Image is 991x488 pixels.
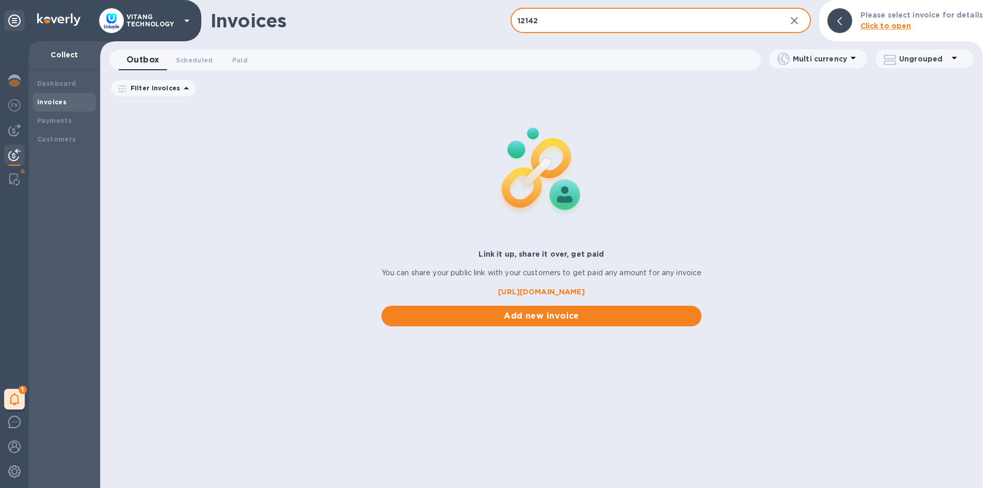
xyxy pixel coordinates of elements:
p: You can share your public link with your customers to get paid any amount for any invoice [381,267,702,278]
img: Foreign exchange [8,99,21,112]
b: Please select invoice for details [860,11,983,19]
b: [URL][DOMAIN_NAME] [498,288,584,296]
p: Link it up, share it over, get paid [381,249,702,259]
p: Collect [37,50,92,60]
span: Outbox [126,53,159,67]
b: Payments [37,117,72,124]
a: [URL][DOMAIN_NAME] [381,287,702,297]
p: Ungrouped [899,54,948,64]
div: Unpin categories [4,10,25,31]
b: Click to open [860,22,912,30]
span: Add new invoice [390,310,694,322]
span: Scheduled [176,55,213,66]
span: Paid [232,55,248,66]
b: Invoices [37,98,67,106]
b: Dashboard [37,80,76,87]
h1: Invoices [211,10,286,32]
button: Add new invoice [381,306,702,326]
img: Logo [37,13,81,26]
p: VITANG TECHNOLOGY [126,13,178,28]
b: Customers [37,135,76,143]
p: Multi currency [793,54,847,64]
span: 1 [19,386,27,394]
p: Filter Invoices [126,84,180,92]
